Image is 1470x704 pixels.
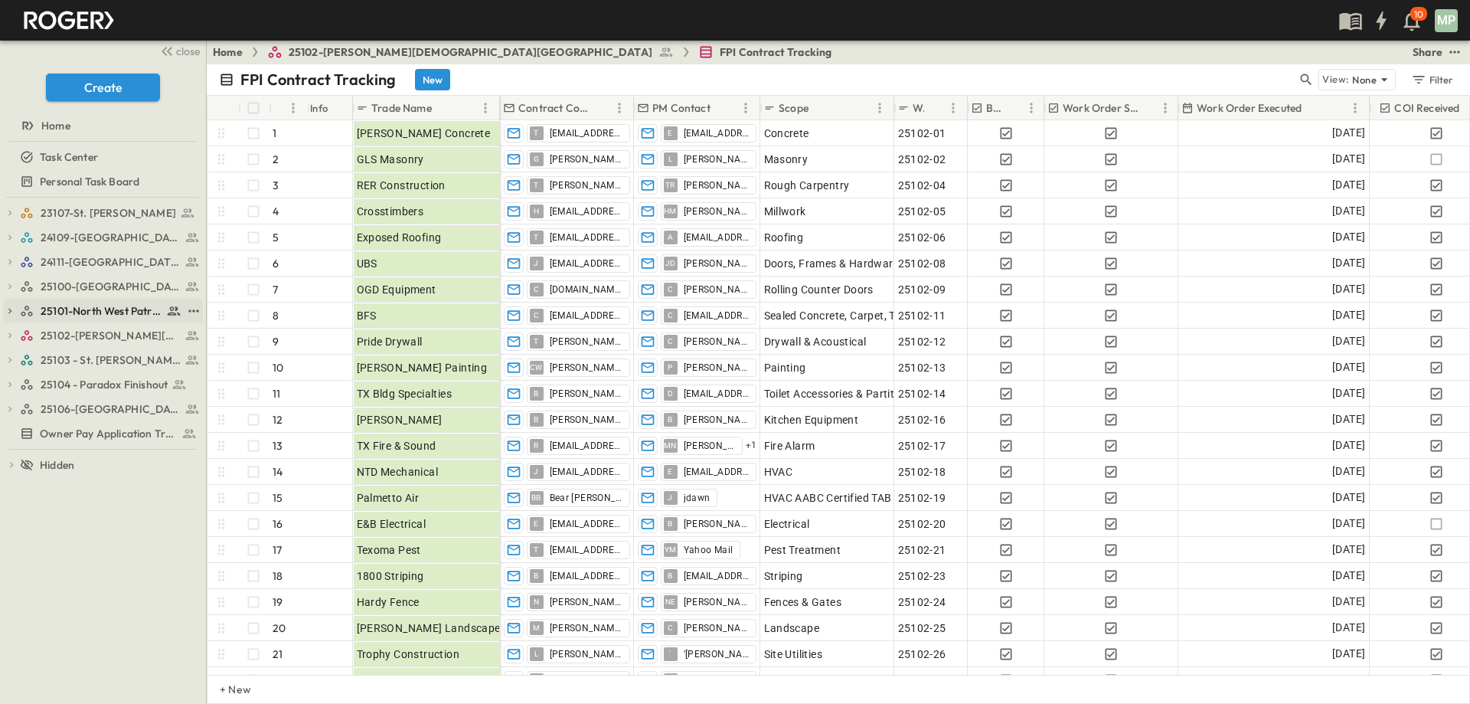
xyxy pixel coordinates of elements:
[1332,567,1365,584] span: [DATE]
[550,205,623,218] span: [EMAIL_ADDRESS][DOMAIN_NAME]
[41,279,181,294] span: 25100-Vanguard Prep School
[550,283,623,296] span: [DOMAIN_NAME][EMAIL_ADDRESS][DOMAIN_NAME]
[3,146,200,168] a: Task Center
[898,152,946,167] span: 25102-02
[1332,463,1365,480] span: [DATE]
[1197,100,1302,116] p: Work Order Executed
[652,100,710,116] p: PM Contact
[550,440,623,452] span: [EMAIL_ADDRESS][DOMAIN_NAME]
[1010,100,1027,116] button: Sort
[668,159,672,159] span: L
[684,231,750,244] span: [EMAIL_ADDRESS][DOMAIN_NAME]
[273,647,283,662] p: 21
[665,549,677,550] span: YM
[550,518,623,530] span: [EMAIL_ADDRESS][DOMAIN_NAME]
[357,412,443,427] span: [PERSON_NAME]
[898,542,946,558] span: 25102-21
[3,250,203,274] div: 24111-[GEOGRAPHIC_DATA]test
[213,44,243,60] a: Home
[41,254,181,270] span: 24111-[GEOGRAPHIC_DATA]
[357,673,480,688] span: [PERSON_NAME] & Sons
[273,386,280,401] p: 11
[684,414,750,426] span: [PERSON_NAME][EMAIL_ADDRESS][DOMAIN_NAME]
[1332,306,1365,324] span: [DATE]
[668,497,672,498] span: J
[533,627,540,628] span: M
[684,518,750,530] span: [PERSON_NAME][EMAIL_ADDRESS][PERSON_NAME][DOMAIN_NAME]
[357,360,488,375] span: [PERSON_NAME] Painting
[273,568,283,584] p: 18
[664,445,677,446] span: MN
[273,334,279,349] p: 9
[273,621,286,636] p: 20
[684,570,750,582] span: [EMAIL_ADDRESS][DOMAIN_NAME]
[698,44,832,60] a: FPI Contract Tracking
[1332,280,1365,298] span: [DATE]
[1346,99,1364,117] button: Menu
[273,126,276,141] p: 1
[898,621,946,636] span: 25102-25
[3,169,203,194] div: Personal Task Boardtest
[550,414,623,426] span: [PERSON_NAME][EMAIL_ADDRESS][DOMAIN_NAME]
[1332,541,1365,558] span: [DATE]
[20,227,200,248] a: 24109-St. Teresa of Calcutta Parish Hall
[534,393,538,394] span: B
[550,362,623,374] span: [PERSON_NAME]
[3,274,203,299] div: 25100-Vanguard Prep Schooltest
[898,594,946,610] span: 25102-24
[534,159,539,159] span: G
[240,69,397,90] p: FPI Contract Tracking
[764,126,809,141] span: Concrete
[898,178,946,193] span: 25102-04
[684,309,750,322] span: [EMAIL_ADDRESS][DOMAIN_NAME]
[415,69,450,90] button: New
[273,412,283,427] p: 12
[1332,671,1365,689] span: [DATE]
[1322,71,1349,88] p: View:
[1332,645,1365,663] span: [DATE]
[357,256,377,271] span: UBS
[275,100,292,116] button: Sort
[1332,411,1365,428] span: [DATE]
[684,622,750,634] span: [PERSON_NAME][EMAIL_ADDRESS][DOMAIN_NAME]
[357,230,442,245] span: Exposed Roofing
[1394,100,1459,116] p: COI Received
[668,133,672,133] span: E
[357,126,491,141] span: [PERSON_NAME] Concrete
[357,490,420,506] span: Palmetto Air
[1332,176,1365,194] span: [DATE]
[898,256,946,271] span: 25102-08
[684,205,750,218] span: [PERSON_NAME]
[46,74,160,101] button: Create
[357,386,452,401] span: TX Bldg Specialties
[764,464,793,480] span: HVAC
[550,179,623,192] span: [PERSON_NAME][EMAIL_ADDRESS][DOMAIN_NAME]
[550,231,623,244] span: [EMAIL_ADDRESS][DOMAIN_NAME]
[40,426,175,441] span: Owner Pay Application Tracking
[550,544,623,556] span: [EMAIL_ADDRESS][DOMAIN_NAME]
[40,457,74,473] span: Hidden
[898,438,946,454] span: 25102-17
[41,401,181,417] span: 25106-St. Andrews Parking Lot
[550,153,623,165] span: [PERSON_NAME][EMAIL_ADDRESS][DOMAIN_NAME]
[668,471,672,472] span: E
[357,568,424,584] span: 1800 Striping
[3,372,203,397] div: 25104 - Paradox Finishouttest
[684,596,750,608] span: [PERSON_NAME]
[684,492,710,504] span: jdawn
[3,397,203,421] div: 25106-St. Andrews Parking Lottest
[898,282,946,297] span: 25102-09
[764,542,841,558] span: Pest Treatment
[41,205,176,221] span: 23107-St. [PERSON_NAME]
[898,204,946,219] span: 25102-05
[812,100,828,116] button: Sort
[764,256,900,271] span: Doors, Frames & Hardware
[1022,99,1040,117] button: Menu
[684,466,750,478] span: [EMAIL_ADDRESS][DOMAIN_NAME]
